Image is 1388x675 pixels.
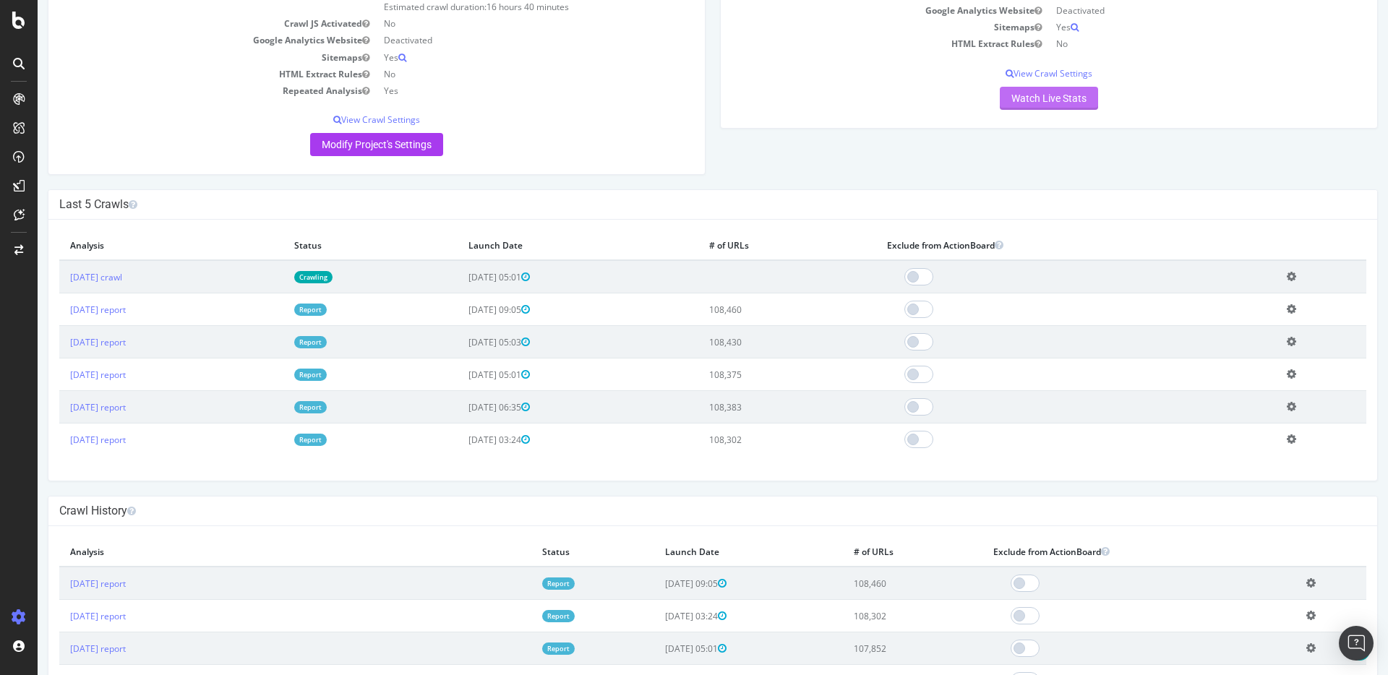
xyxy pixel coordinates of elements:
a: [DATE] report [33,434,88,446]
h4: Crawl History [22,504,1329,518]
span: [DATE] 09:05 [627,577,689,590]
td: 108,375 [661,358,839,391]
th: Analysis [22,537,494,567]
span: [DATE] 05:01 [431,271,492,283]
span: [DATE] 06:35 [431,401,492,413]
td: Yes [339,49,656,66]
a: Report [257,401,289,413]
a: [DATE] report [33,369,88,381]
span: [DATE] 05:01 [431,369,492,381]
td: Deactivated [1011,2,1329,19]
td: Repeated Analysis [22,82,339,99]
th: Launch Date [617,537,805,567]
td: No [339,15,656,32]
span: [DATE] 03:24 [431,434,492,446]
a: [DATE] report [33,336,88,348]
td: Yes [339,82,656,99]
a: [DATE] report [33,401,88,413]
a: Report [257,304,289,316]
td: 108,383 [661,391,839,424]
th: # of URLs [661,231,839,260]
td: Google Analytics Website [22,32,339,48]
th: # of URLs [805,537,945,567]
span: [DATE] 05:03 [431,336,492,348]
td: No [339,66,656,82]
td: HTML Extract Rules [22,66,339,82]
th: Launch Date [420,231,661,260]
td: 107,852 [805,632,945,665]
td: HTML Extract Rules [694,35,1011,52]
th: Status [494,537,617,567]
a: Report [505,610,537,622]
div: Open Intercom Messenger [1339,626,1374,661]
a: [DATE] report [33,577,88,590]
a: [DATE] report [33,642,88,655]
a: Report [257,434,289,446]
span: [DATE] 05:01 [627,642,689,655]
a: Report [505,577,537,590]
th: Exclude from ActionBoard [945,537,1258,567]
td: 108,302 [805,600,945,632]
a: Crawling [257,271,295,283]
a: [DATE] report [33,304,88,316]
td: No [1011,35,1329,52]
span: [DATE] 09:05 [431,304,492,316]
th: Exclude from ActionBoard [839,231,1238,260]
span: 16 hours 40 minutes [449,1,531,13]
p: View Crawl Settings [694,67,1329,79]
td: Sitemaps [694,19,1011,35]
td: Deactivated [339,32,656,48]
th: Analysis [22,231,246,260]
td: 108,460 [661,293,839,326]
td: Crawl JS Activated [22,15,339,32]
a: Modify Project's Settings [273,133,406,156]
a: Report [505,642,537,655]
td: Yes [1011,19,1329,35]
a: Report [257,336,289,348]
p: View Crawl Settings [22,113,656,126]
h4: Last 5 Crawls [22,197,1329,212]
td: Sitemaps [22,49,339,66]
a: [DATE] report [33,610,88,622]
td: 108,460 [805,567,945,600]
span: [DATE] 03:24 [627,610,689,622]
th: Status [246,231,419,260]
a: Watch Live Stats [962,87,1061,110]
td: 108,302 [661,424,839,456]
td: 108,430 [661,326,839,358]
a: Report [257,369,289,381]
a: [DATE] crawl [33,271,85,283]
td: Google Analytics Website [694,2,1011,19]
